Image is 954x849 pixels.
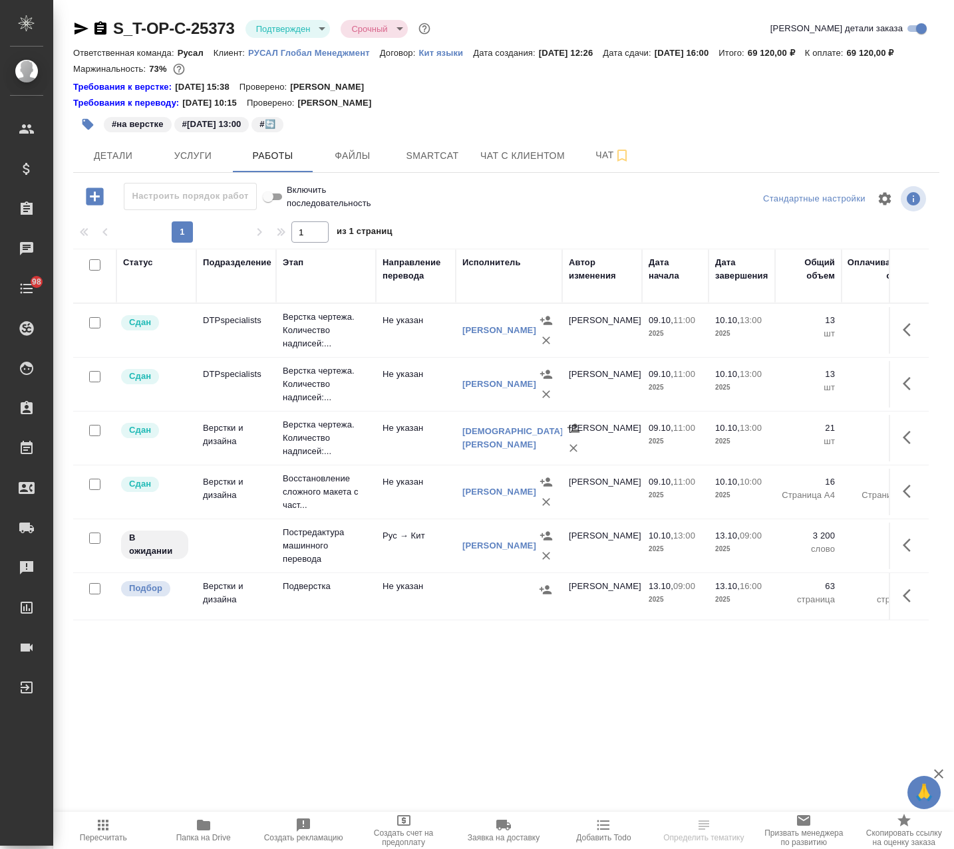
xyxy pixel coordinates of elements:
[848,381,915,394] p: шт
[182,96,247,110] p: [DATE] 10:15
[77,183,113,210] button: Добавить работу
[462,325,536,335] a: [PERSON_NAME]
[80,833,127,842] span: Пересчитать
[196,307,276,354] td: DTPspecialists
[129,370,151,383] p: Сдан
[347,23,391,35] button: Срочный
[895,529,927,561] button: Здесь прячутся важные кнопки
[854,812,954,849] button: Скопировать ссылку на оценку заказа
[241,148,305,164] span: Работы
[245,20,331,38] div: Подтвержден
[120,475,190,493] div: Менеджер проверил работу исполнителя, передает ее на следующий этап
[740,531,762,541] p: 09:00
[536,364,556,384] button: Назначить
[120,422,190,439] div: Менеджер проверил работу исполнителя, передает ее на следующий этап
[562,573,642,620] td: [PERSON_NAME]
[120,529,190,560] div: Исполнитель назначен, приступать к работе пока рано
[536,330,556,350] button: Удалить
[473,48,538,58] p: Дата создания:
[715,593,768,606] p: 2025
[848,543,915,556] p: слово
[536,526,556,546] button: Назначить
[73,21,89,37] button: Скопировать ссылку для ЯМессенджера
[196,469,276,515] td: Верстки и дизайна
[129,531,180,558] p: В ожидании
[848,489,915,502] p: Страница А4
[253,812,353,849] button: Создать рекламацию
[782,529,835,543] p: 3 200
[848,475,915,489] p: 16
[762,828,846,847] span: Призвать менеджера по развитию
[353,812,453,849] button: Создать счет на предоплату
[649,593,702,606] p: 2025
[264,833,343,842] span: Создать рекламацию
[297,96,381,110] p: [PERSON_NAME]
[740,315,762,325] p: 13:00
[649,369,673,379] p: 09.10,
[196,415,276,461] td: Верстки и дизайна
[196,573,276,620] td: Верстки и дизайна
[376,307,456,354] td: Не указан
[740,423,762,433] p: 13:00
[848,529,915,543] p: 3 200
[869,183,901,215] span: Настроить таблицу
[740,581,762,591] p: 16:00
[182,118,241,131] p: #[DATE] 13:00
[462,426,563,449] a: [DEMOGRAPHIC_DATA][PERSON_NAME]
[673,581,695,591] p: 09:00
[715,369,740,379] p: 10.10,
[715,256,768,283] div: Дата завершения
[418,48,473,58] p: Кит языки
[895,314,927,346] button: Здесь прячутся важные кнопки
[554,812,653,849] button: Добавить Todo
[663,833,744,842] span: Определить тематику
[563,438,583,458] button: Удалить
[376,573,456,620] td: Не указан
[247,96,298,110] p: Проверено:
[649,489,702,502] p: 2025
[718,48,747,58] p: Итого:
[740,477,762,487] p: 10:00
[92,21,108,37] button: Скопировать ссылку
[376,361,456,408] td: Не указан
[259,118,275,131] p: #🔄️
[380,48,419,58] p: Договор:
[715,581,740,591] p: 13.10,
[715,315,740,325] p: 10.10,
[73,110,102,139] button: Добавить тэг
[895,475,927,507] button: Здесь прячутся важные кнопки
[649,327,702,340] p: 2025
[176,833,231,842] span: Папка на Drive
[536,492,556,512] button: Удалить
[715,477,740,487] p: 10.10,
[576,833,631,842] span: Добавить Todo
[454,812,554,849] button: Заявка на доставку
[782,593,835,606] p: страница
[400,148,464,164] span: Smartcat
[248,48,380,58] p: РУСАЛ Глобал Менеджмент
[462,256,521,269] div: Исполнитель
[848,314,915,327] p: 13
[562,523,642,569] td: [PERSON_NAME]
[196,361,276,408] td: DTPspecialists
[562,361,642,408] td: [PERSON_NAME]
[170,61,188,78] button: 15727.00 RUB;
[649,315,673,325] p: 09.10,
[649,256,702,283] div: Дата начала
[862,828,946,847] span: Скопировать ссылку на оценку заказа
[73,96,182,110] a: Требования к переводу:
[120,368,190,386] div: Менеджер проверил работу исполнителя, передает ее на следующий этап
[418,47,473,58] a: Кит языки
[123,256,153,269] div: Статус
[782,475,835,489] p: 16
[283,418,369,458] p: Верстка чертежа. Количество надписей:...
[129,316,151,329] p: Сдан
[782,580,835,593] p: 63
[120,580,190,598] div: Можно подбирать исполнителей
[361,828,445,847] span: Создать счет на предоплату
[895,422,927,453] button: Здесь прячутся важные кнопки
[73,64,149,74] p: Маржинальность:
[848,593,915,606] p: страница
[462,379,536,389] a: [PERSON_NAME]
[715,489,768,502] p: 2025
